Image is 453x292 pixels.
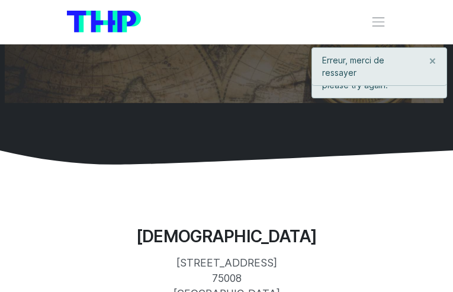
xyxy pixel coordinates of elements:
button: Toggle navigation [371,14,386,30]
img: logo [67,11,141,33]
button: Close [418,48,446,73]
span: × [429,53,436,68]
div: Erreur, merci de ressayer [311,47,448,86]
h3: [DEMOGRAPHIC_DATA] [74,227,380,247]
